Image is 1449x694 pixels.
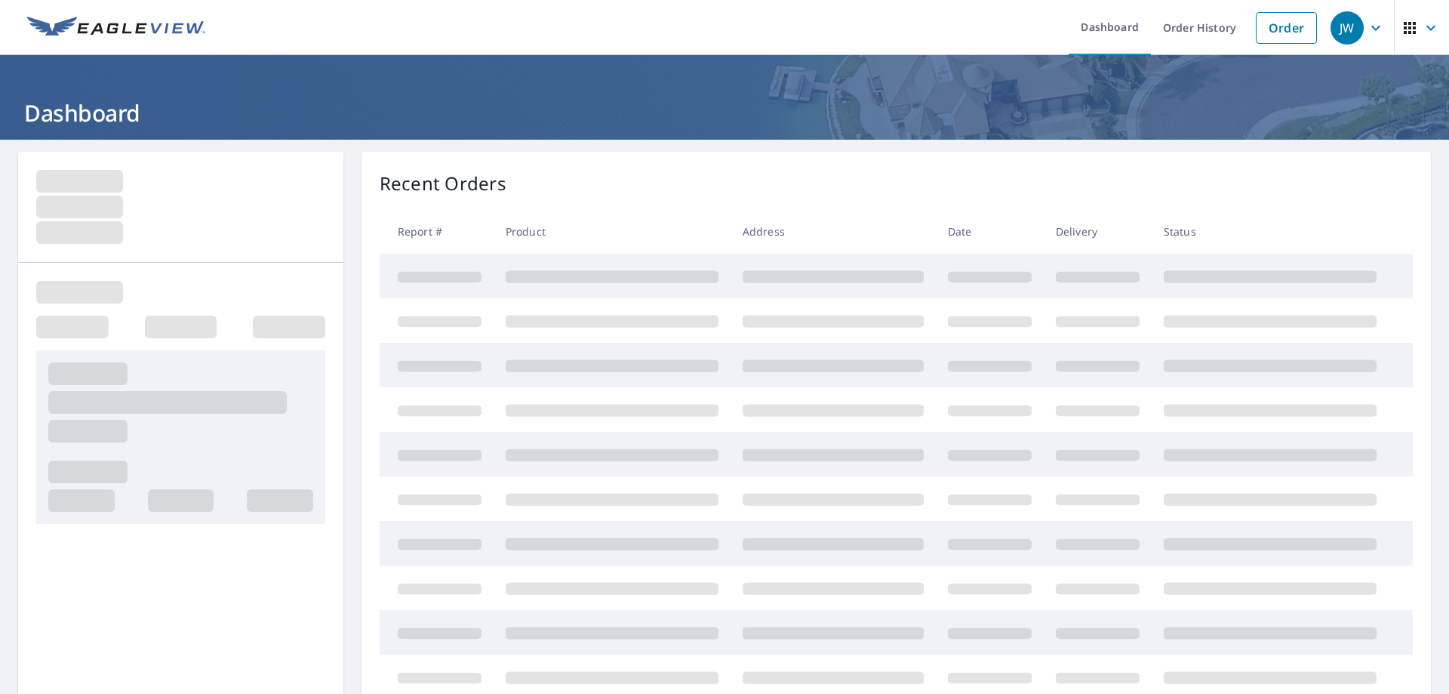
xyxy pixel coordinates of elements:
[18,97,1431,128] h1: Dashboard
[1044,209,1152,254] th: Delivery
[1152,209,1389,254] th: Status
[380,209,494,254] th: Report #
[1331,11,1364,45] div: JW
[1256,12,1317,44] a: Order
[731,209,936,254] th: Address
[494,209,731,254] th: Product
[936,209,1044,254] th: Date
[380,170,506,197] p: Recent Orders
[27,17,205,39] img: EV Logo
